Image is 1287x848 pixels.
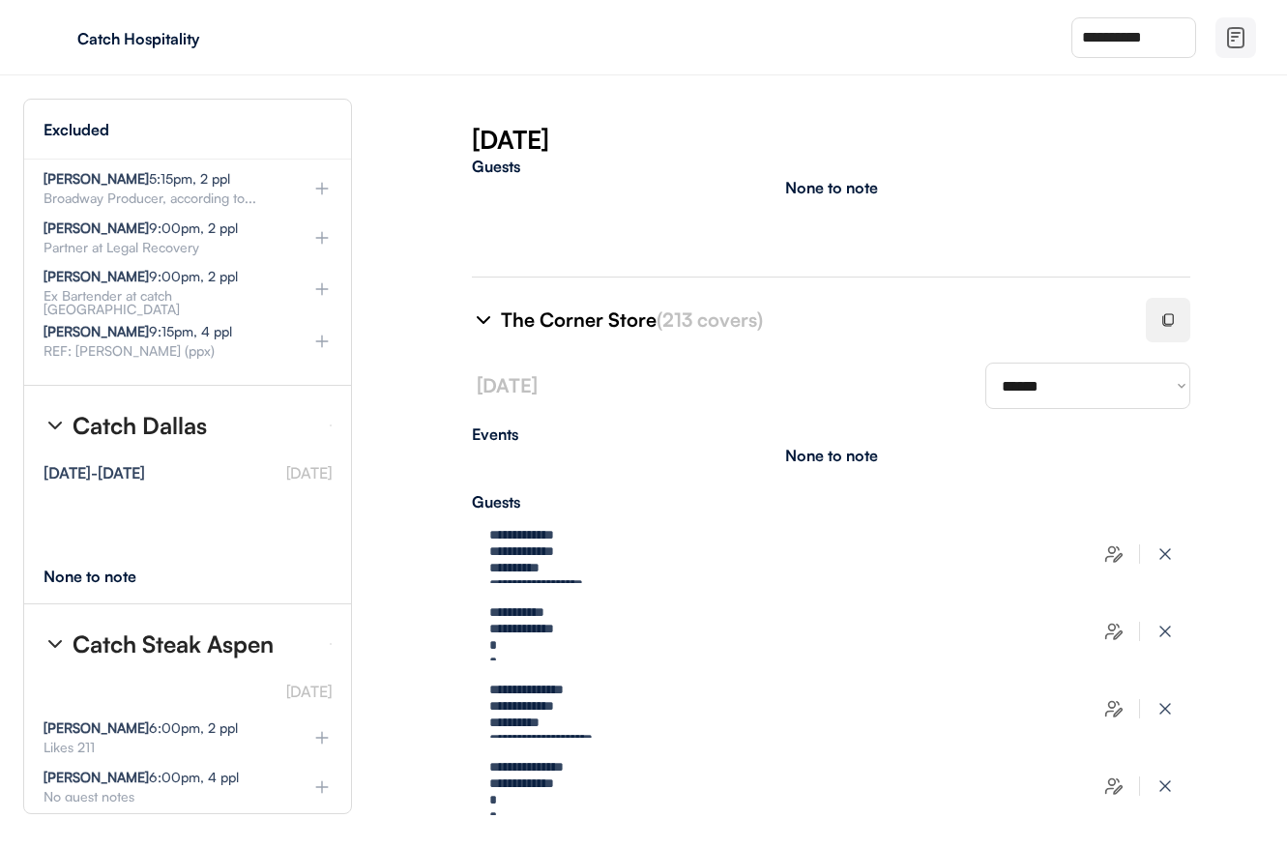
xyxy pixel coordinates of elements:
[44,270,238,283] div: 9:00pm, 2 ppl
[73,632,274,656] div: Catch Steak Aspen
[44,289,281,316] div: Ex Bartender at catch [GEOGRAPHIC_DATA]
[1155,776,1175,796] img: x-close%20%283%29.svg
[44,323,149,339] strong: [PERSON_NAME]
[44,769,149,785] strong: [PERSON_NAME]
[1224,26,1247,49] img: file-02.svg
[44,569,172,584] div: None to note
[472,494,1190,510] div: Guests
[39,22,70,53] img: yH5BAEAAAAALAAAAAABAAEAAAIBRAA7
[1104,776,1124,796] img: users-edit.svg
[44,170,149,187] strong: [PERSON_NAME]
[44,122,109,137] div: Excluded
[312,179,332,198] img: plus%20%281%29.svg
[44,414,67,437] img: chevron-right%20%281%29.svg
[73,414,207,437] div: Catch Dallas
[286,682,332,701] font: [DATE]
[785,180,878,195] div: None to note
[657,307,763,332] font: (213 covers)
[1104,622,1124,641] img: users-edit.svg
[44,790,281,804] div: No guest notes
[44,191,281,205] div: Broadway Producer, according to...
[312,228,332,248] img: plus%20%281%29.svg
[44,268,149,284] strong: [PERSON_NAME]
[44,219,149,236] strong: [PERSON_NAME]
[44,465,145,481] div: [DATE]-[DATE]
[44,771,239,784] div: 6:00pm, 4 ppl
[472,308,495,332] img: chevron-right%20%281%29.svg
[44,741,281,754] div: Likes 211
[44,721,238,735] div: 6:00pm, 2 ppl
[44,632,67,656] img: chevron-right%20%281%29.svg
[472,426,1190,442] div: Events
[312,332,332,351] img: plus%20%281%29.svg
[472,159,1190,174] div: Guests
[312,279,332,299] img: plus%20%281%29.svg
[1104,544,1124,564] img: users-edit.svg
[44,325,232,338] div: 9:15pm, 4 ppl
[1155,622,1175,641] img: x-close%20%283%29.svg
[312,728,332,747] img: plus%20%281%29.svg
[44,172,230,186] div: 5:15pm, 2 ppl
[501,307,1123,334] div: The Corner Store
[286,463,332,482] font: [DATE]
[44,719,149,736] strong: [PERSON_NAME]
[77,31,321,46] div: Catch Hospitality
[1155,699,1175,718] img: x-close%20%283%29.svg
[44,221,238,235] div: 9:00pm, 2 ppl
[44,344,281,358] div: REF: [PERSON_NAME] (ppx)
[785,448,878,463] div: None to note
[1104,699,1124,718] img: users-edit.svg
[312,777,332,797] img: plus%20%281%29.svg
[44,241,281,254] div: Partner at Legal Recovery
[477,373,538,397] font: [DATE]
[472,122,1287,157] div: [DATE]
[1155,544,1175,564] img: x-close%20%283%29.svg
